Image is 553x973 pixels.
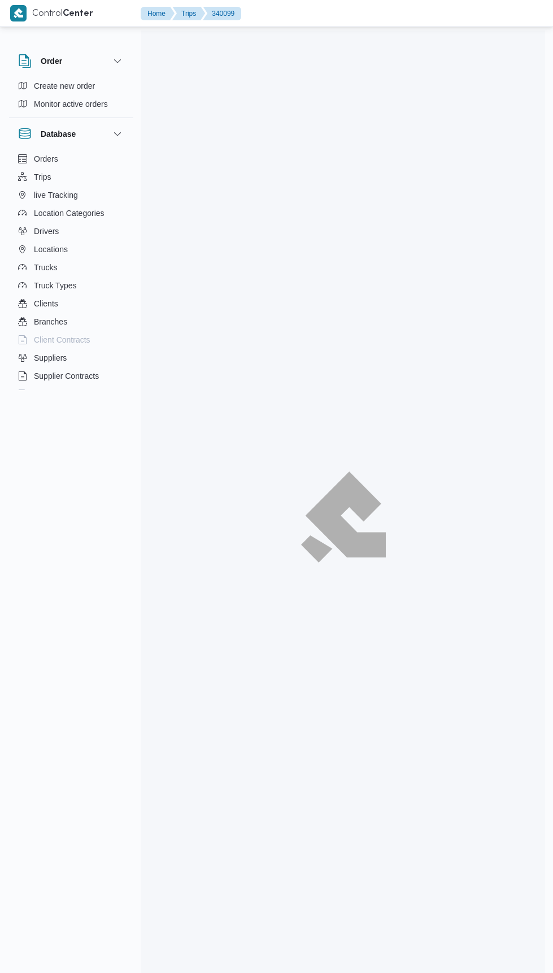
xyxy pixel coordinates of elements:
button: Order [18,54,124,68]
button: Clients [14,295,129,313]
button: Client Contracts [14,331,129,349]
b: Center [63,10,93,18]
button: live Tracking [14,186,129,204]
span: live Tracking [34,188,78,202]
span: Locations [34,243,68,256]
span: Drivers [34,224,59,238]
button: Locations [14,240,129,258]
iframe: chat widget [11,928,47,962]
span: Orders [34,152,58,166]
span: Truck Types [34,279,76,292]
button: Location Categories [14,204,129,222]
button: Branches [14,313,129,331]
button: Create new order [14,77,129,95]
span: Branches [34,315,67,328]
button: Trips [14,168,129,186]
span: Client Contracts [34,333,90,347]
img: X8yXhbKr1z7QwAAAABJRU5ErkJggg== [10,5,27,21]
h3: Order [41,54,62,68]
h3: Database [41,127,76,141]
img: ILLA Logo [307,478,380,555]
span: Location Categories [34,206,104,220]
button: Trucks [14,258,129,276]
button: Devices [14,385,129,403]
button: 340099 [203,7,241,20]
button: Supplier Contracts [14,367,129,385]
div: Order [9,77,133,118]
span: Suppliers [34,351,67,365]
span: Trucks [34,261,57,274]
button: Drivers [14,222,129,240]
span: Monitor active orders [34,97,108,111]
button: Truck Types [14,276,129,295]
span: Supplier Contracts [34,369,99,383]
span: Clients [34,297,58,310]
button: Home [141,7,175,20]
button: Database [18,127,124,141]
div: Database [9,150,133,395]
button: Orders [14,150,129,168]
span: Devices [34,387,62,401]
button: Monitor active orders [14,95,129,113]
span: Create new order [34,79,95,93]
button: Trips [172,7,205,20]
button: Suppliers [14,349,129,367]
span: Trips [34,170,51,184]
